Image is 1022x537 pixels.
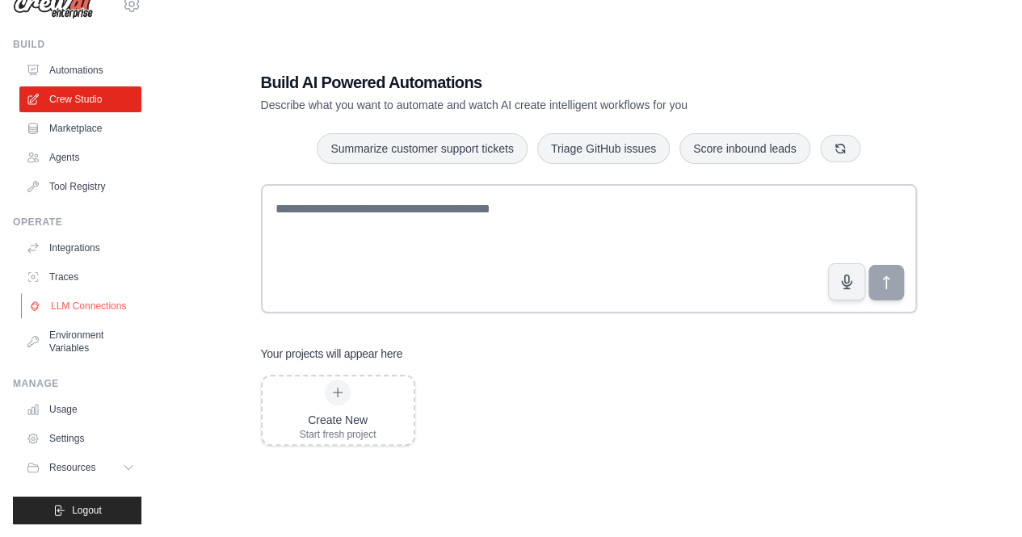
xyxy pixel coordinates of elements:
[300,428,376,441] div: Start fresh project
[19,426,141,451] a: Settings
[828,263,865,300] button: Click to speak your automation idea
[13,497,141,524] button: Logout
[19,115,141,141] a: Marketplace
[19,396,141,422] a: Usage
[679,133,810,164] button: Score inbound leads
[13,377,141,390] div: Manage
[13,216,141,229] div: Operate
[13,38,141,51] div: Build
[261,71,804,94] h1: Build AI Powered Automations
[317,133,527,164] button: Summarize customer support tickets
[19,57,141,83] a: Automations
[19,235,141,261] a: Integrations
[19,455,141,480] button: Resources
[49,461,95,474] span: Resources
[537,133,670,164] button: Triage GitHub issues
[72,504,102,517] span: Logout
[19,86,141,112] a: Crew Studio
[21,293,143,319] a: LLM Connections
[941,459,1022,537] iframe: Chat Widget
[19,264,141,290] a: Traces
[19,322,141,361] a: Environment Variables
[19,145,141,170] a: Agents
[19,174,141,199] a: Tool Registry
[820,135,860,162] button: Get new suggestions
[261,97,804,113] p: Describe what you want to automate and watch AI create intelligent workflows for you
[300,412,376,428] div: Create New
[261,346,403,362] h3: Your projects will appear here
